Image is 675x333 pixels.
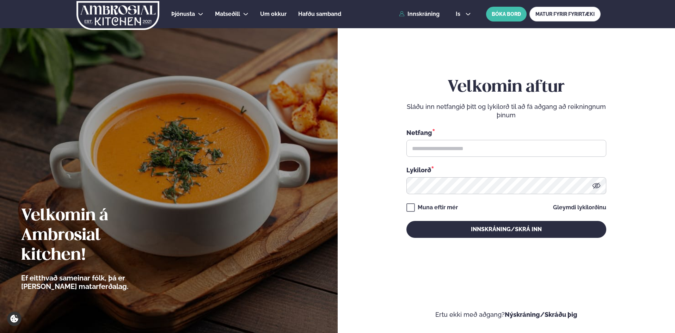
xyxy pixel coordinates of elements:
[505,311,577,318] a: Nýskráning/Skráðu þig
[7,312,22,326] a: Cookie settings
[406,78,606,97] h2: Velkomin aftur
[76,1,160,30] img: logo
[406,221,606,238] button: Innskráning/Skrá inn
[21,274,167,291] p: Ef eitthvað sameinar fólk, þá er [PERSON_NAME] matarferðalag.
[406,103,606,119] p: Sláðu inn netfangið þitt og lykilorð til að fá aðgang að reikningnum þínum
[553,205,606,210] a: Gleymdi lykilorðinu
[215,10,240,18] a: Matseðill
[298,11,341,17] span: Hafðu samband
[450,11,477,17] button: is
[171,11,195,17] span: Þjónusta
[21,206,167,265] h2: Velkomin á Ambrosial kitchen!
[399,11,440,17] a: Innskráning
[529,7,601,21] a: MATUR FYRIR FYRIRTÆKI
[298,10,341,18] a: Hafðu samband
[406,128,606,137] div: Netfang
[456,11,462,17] span: is
[359,310,654,319] p: Ertu ekki með aðgang?
[486,7,527,21] button: BÓKA BORÐ
[406,165,606,174] div: Lykilorð
[260,10,287,18] a: Um okkur
[215,11,240,17] span: Matseðill
[260,11,287,17] span: Um okkur
[171,10,195,18] a: Þjónusta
